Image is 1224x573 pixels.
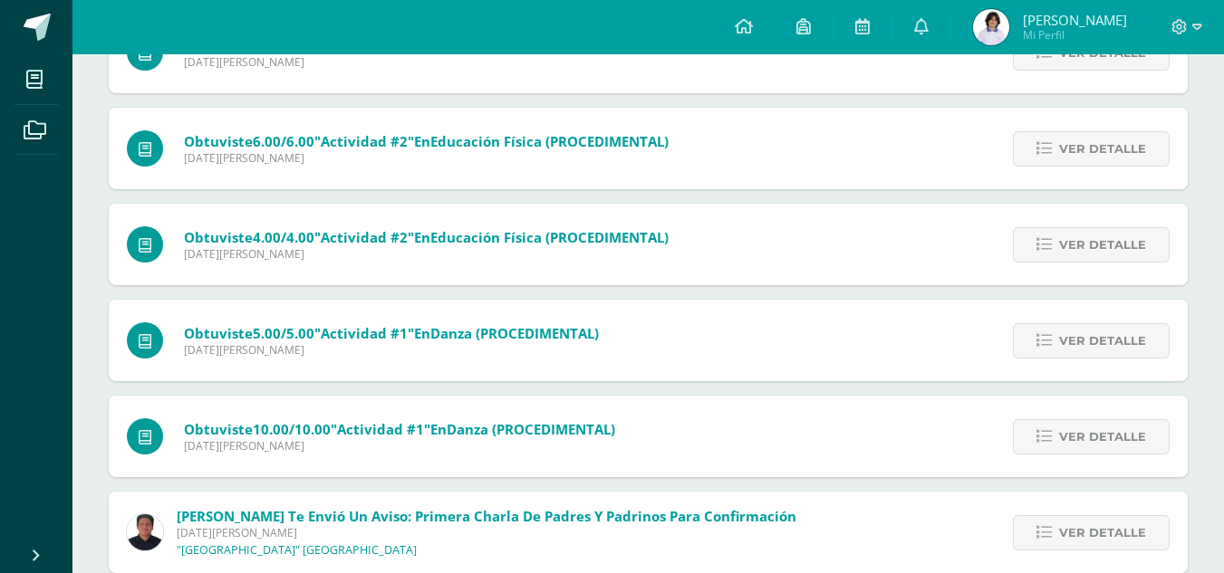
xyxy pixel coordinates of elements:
span: Danza (PROCEDIMENTAL) [447,420,615,438]
img: eff8bfa388aef6dbf44d967f8e9a2edc.png [127,514,163,550]
span: [PERSON_NAME] te envió un aviso: Primera Charla de Padres y Padrinos para Confirmación [177,507,796,525]
span: [DATE][PERSON_NAME] [184,438,615,454]
span: "Actividad #1" [331,420,430,438]
span: Mi Perfil [1023,27,1127,43]
span: [DATE][PERSON_NAME] [184,54,669,70]
span: Obtuviste en [184,228,669,246]
span: "Actividad #2" [314,228,414,246]
span: [DATE][PERSON_NAME] [184,342,599,358]
img: a5fef2e16108585c4a823a1acb3af389.png [973,9,1009,45]
span: "Actividad #2" [314,132,414,150]
span: [DATE][PERSON_NAME] [177,525,796,540]
span: Ver detalle [1059,132,1146,166]
span: Ver detalle [1059,516,1146,549]
span: Obtuviste en [184,324,599,342]
span: Educación Física (PROCEDIMENTAL) [430,132,669,150]
span: Educación Física (PROCEDIMENTAL) [430,228,669,246]
span: Ver detalle [1059,228,1146,262]
span: 5.00/5.00 [253,324,314,342]
span: Ver detalle [1059,420,1146,454]
span: [DATE][PERSON_NAME] [184,150,669,166]
span: 6.00/6.00 [253,132,314,150]
span: 10.00/10.00 [253,420,331,438]
p: "[GEOGRAPHIC_DATA]" [GEOGRAPHIC_DATA] [177,543,417,558]
span: 4.00/4.00 [253,228,314,246]
span: Obtuviste en [184,420,615,438]
span: [DATE][PERSON_NAME] [184,246,669,262]
span: Ver detalle [1059,324,1146,358]
span: "Actividad #1" [314,324,414,342]
span: Danza (PROCEDIMENTAL) [430,324,599,342]
span: Obtuviste en [184,132,669,150]
span: [PERSON_NAME] [1023,11,1127,29]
